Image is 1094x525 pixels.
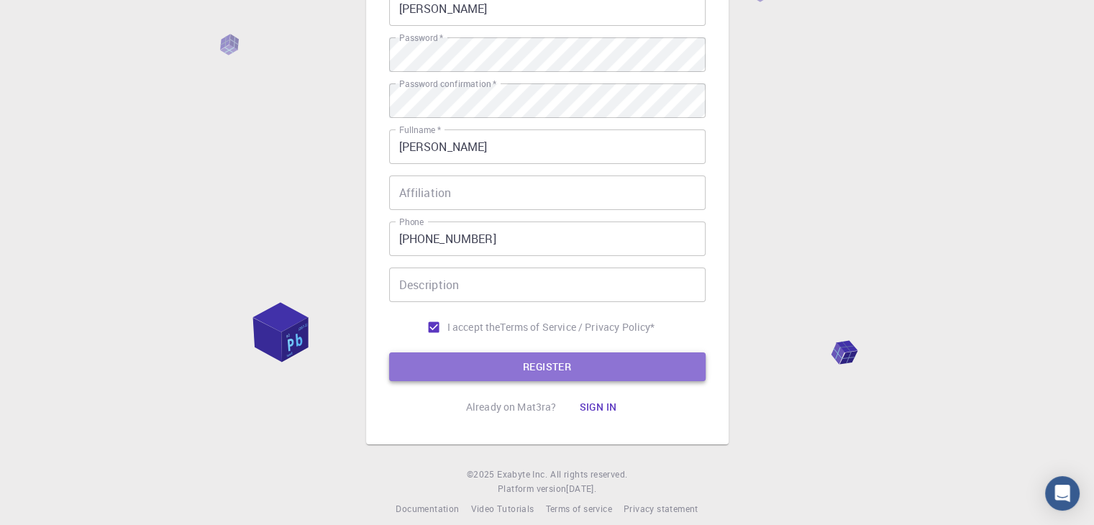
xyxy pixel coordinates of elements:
a: [DATE]. [566,482,596,496]
span: © 2025 [467,467,497,482]
button: REGISTER [389,352,706,381]
div: Open Intercom Messenger [1045,476,1080,511]
label: Phone [399,216,424,228]
label: Password [399,32,443,44]
span: Platform version [498,482,566,496]
a: Documentation [396,502,459,516]
span: [DATE] . [566,483,596,494]
span: Exabyte Inc. [497,468,547,480]
a: Terms of service [545,502,611,516]
label: Fullname [399,124,441,136]
span: I accept the [447,320,501,334]
a: Video Tutorials [470,502,534,516]
button: Sign in [567,393,628,421]
a: Privacy statement [624,502,698,516]
span: All rights reserved. [550,467,627,482]
span: Video Tutorials [470,503,534,514]
p: Terms of Service / Privacy Policy * [500,320,655,334]
a: Exabyte Inc. [497,467,547,482]
span: Privacy statement [624,503,698,514]
p: Already on Mat3ra? [466,400,557,414]
span: Terms of service [545,503,611,514]
a: Terms of Service / Privacy Policy* [500,320,655,334]
span: Documentation [396,503,459,514]
label: Password confirmation [399,78,496,90]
